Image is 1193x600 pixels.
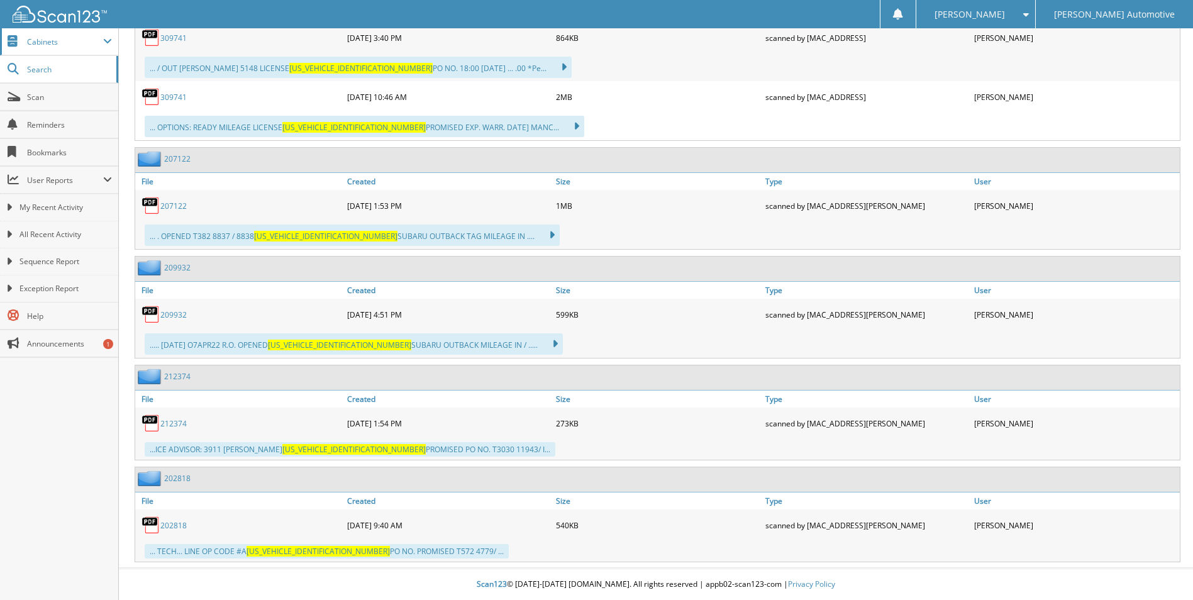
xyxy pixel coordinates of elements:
[247,546,390,557] span: [US_VEHICLE_IDENTIFICATION_NUMBER]
[282,122,426,133] span: [US_VEHICLE_IDENTIFICATION_NUMBER]
[160,309,187,320] a: 209932
[344,282,553,299] a: Created
[145,544,509,558] div: ... TECH... LINE OP CODE #A PO NO. PROMISED T572 4779/ ...
[19,283,112,294] span: Exception Report
[971,302,1180,327] div: [PERSON_NAME]
[344,25,553,50] div: [DATE] 3:40 PM
[762,411,971,436] div: scanned by [MAC_ADDRESS][PERSON_NAME]
[344,173,553,190] a: Created
[135,173,344,190] a: File
[13,6,107,23] img: scan123-logo-white.svg
[145,225,560,246] div: ... . OPENED T382 8837 / 8838 SUBARU OUTBACK TAG MILEAGE IN ....
[282,444,426,455] span: [US_VEHICLE_IDENTIFICATION_NUMBER]
[344,411,553,436] div: [DATE] 1:54 PM
[553,193,762,218] div: 1MB
[553,84,762,109] div: 2MB
[138,260,164,275] img: folder2.png
[141,414,160,433] img: PDF.png
[27,147,112,158] span: Bookmarks
[971,513,1180,538] div: [PERSON_NAME]
[160,33,187,43] a: 309741
[254,231,397,242] span: [US_VEHICLE_IDENTIFICATION_NUMBER]
[138,369,164,384] img: folder2.png
[164,473,191,484] a: 202818
[141,305,160,324] img: PDF.png
[164,262,191,273] a: 209932
[160,201,187,211] a: 207122
[135,391,344,408] a: File
[119,569,1193,600] div: © [DATE]-[DATE] [DOMAIN_NAME]. All rights reserved | appb02-scan123-com |
[553,25,762,50] div: 864KB
[145,442,555,457] div: ...ICE ADVISOR: 3911 [PERSON_NAME] PROMISED PO NO. T3030 11943/ I...
[27,64,110,75] span: Search
[19,202,112,213] span: My Recent Activity
[762,513,971,538] div: scanned by [MAC_ADDRESS][PERSON_NAME]
[145,57,572,78] div: ... / OUT [PERSON_NAME] 5148 LICENSE PO NO. 18:00 [DATE] ... .00 *Pe...
[762,302,971,327] div: scanned by [MAC_ADDRESS][PERSON_NAME]
[27,92,112,103] span: Scan
[344,492,553,509] a: Created
[141,28,160,47] img: PDF.png
[164,371,191,382] a: 212374
[553,411,762,436] div: 273KB
[138,151,164,167] img: folder2.png
[762,25,971,50] div: scanned by [MAC_ADDRESS]
[268,340,411,350] span: [US_VEHICLE_IDENTIFICATION_NUMBER]
[141,87,160,106] img: PDF.png
[762,282,971,299] a: Type
[19,256,112,267] span: Sequence Report
[477,579,507,589] span: Scan123
[344,391,553,408] a: Created
[971,391,1180,408] a: User
[19,229,112,240] span: All Recent Activity
[971,282,1180,299] a: User
[553,391,762,408] a: Size
[135,492,344,509] a: File
[27,119,112,130] span: Reminders
[1054,11,1175,18] span: [PERSON_NAME] Automotive
[160,520,187,531] a: 202818
[971,25,1180,50] div: [PERSON_NAME]
[145,333,563,355] div: ..... [DATE] O7APR22 R.O. OPENED SUBARU OUTBACK MILEAGE IN / .....
[27,175,103,186] span: User Reports
[289,63,433,74] span: [US_VEHICLE_IDENTIFICATION_NUMBER]
[762,492,971,509] a: Type
[138,470,164,486] img: folder2.png
[762,193,971,218] div: scanned by [MAC_ADDRESS][PERSON_NAME]
[164,153,191,164] a: 207122
[141,516,160,535] img: PDF.png
[145,116,584,137] div: ... OPTIONS: READY MILEAGE LICENSE PROMISED EXP. WARR. DATE] MANC...
[553,492,762,509] a: Size
[971,411,1180,436] div: [PERSON_NAME]
[160,418,187,429] a: 212374
[27,36,103,47] span: Cabinets
[971,173,1180,190] a: User
[103,339,113,349] div: 1
[553,513,762,538] div: 540KB
[971,193,1180,218] div: [PERSON_NAME]
[344,302,553,327] div: [DATE] 4:51 PM
[135,282,344,299] a: File
[762,173,971,190] a: Type
[762,84,971,109] div: scanned by [MAC_ADDRESS]
[935,11,1005,18] span: [PERSON_NAME]
[971,492,1180,509] a: User
[553,282,762,299] a: Size
[344,513,553,538] div: [DATE] 9:40 AM
[27,311,112,321] span: Help
[160,92,187,103] a: 309741
[344,193,553,218] div: [DATE] 1:53 PM
[553,302,762,327] div: 599KB
[971,84,1180,109] div: [PERSON_NAME]
[788,579,835,589] a: Privacy Policy
[553,173,762,190] a: Size
[141,196,160,215] img: PDF.png
[762,391,971,408] a: Type
[344,84,553,109] div: [DATE] 10:46 AM
[27,338,112,349] span: Announcements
